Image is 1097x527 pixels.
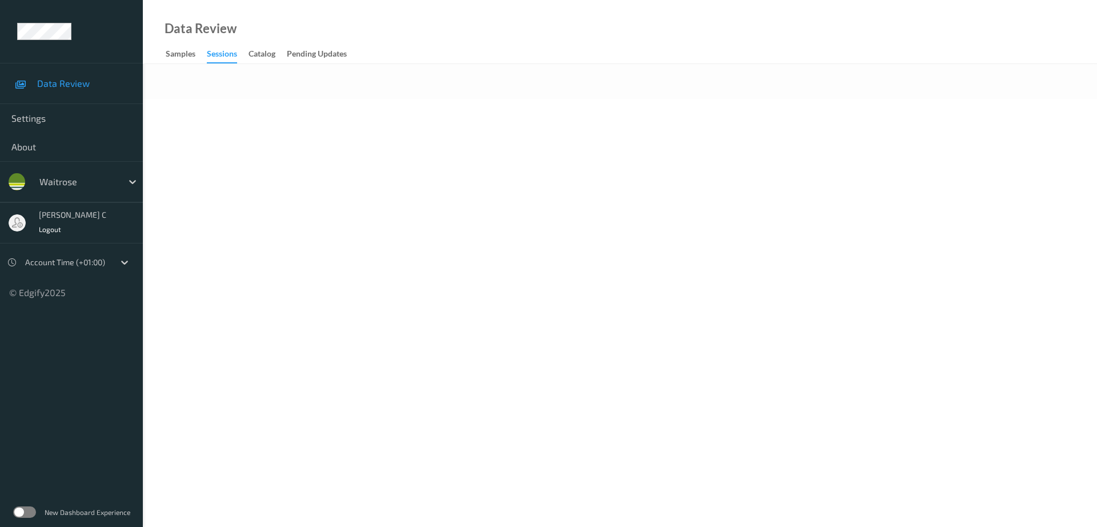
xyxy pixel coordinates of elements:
a: Samples [166,46,207,62]
div: Data Review [165,23,237,34]
div: Sessions [207,48,237,63]
div: Samples [166,48,195,62]
div: Catalog [249,48,275,62]
a: Pending Updates [287,46,358,62]
a: Catalog [249,46,287,62]
div: Pending Updates [287,48,347,62]
a: Sessions [207,46,249,63]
